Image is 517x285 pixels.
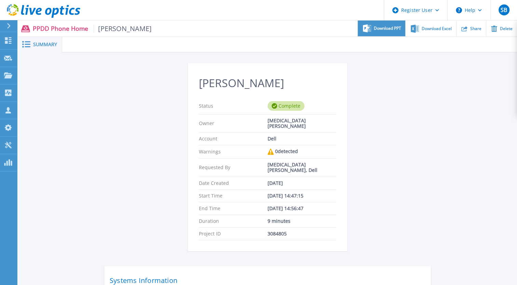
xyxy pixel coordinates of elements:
div: [MEDICAL_DATA][PERSON_NAME], Dell [268,162,336,173]
div: 0 detected [268,149,336,155]
div: 3084805 [268,231,336,236]
span: Download PPT [374,26,401,30]
span: Download Excel [422,27,452,31]
p: PPDD Phone Home [33,25,152,32]
span: Delete [500,27,513,31]
p: Account [199,136,268,141]
div: [DATE] 14:56:47 [268,206,336,211]
div: [DATE] 14:47:15 [268,193,336,199]
p: Date Created [199,180,268,186]
h2: [PERSON_NAME] [199,77,336,90]
p: Warnings [199,149,268,155]
p: Start Time [199,193,268,199]
p: End Time [199,206,268,211]
p: Status [199,101,268,111]
div: 9 minutes [268,218,336,224]
span: [PERSON_NAME] [94,25,152,32]
span: SB [501,7,507,13]
span: Summary [33,42,57,47]
p: Requested By [199,162,268,173]
div: [DATE] [268,180,336,186]
p: Owner [199,118,268,129]
div: Complete [268,101,304,111]
p: Project ID [199,231,268,236]
span: Share [470,27,481,31]
div: Dell [268,136,336,141]
p: Duration [199,218,268,224]
div: [MEDICAL_DATA][PERSON_NAME] [268,118,336,129]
